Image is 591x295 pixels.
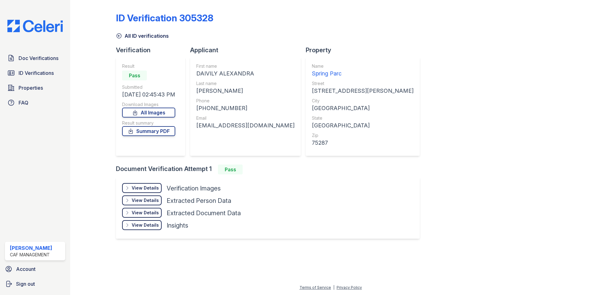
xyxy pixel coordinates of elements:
div: City [312,98,414,104]
div: Property [306,46,425,54]
a: Properties [5,82,65,94]
div: [PERSON_NAME] [196,87,295,95]
div: Pass [122,71,147,80]
img: CE_Logo_Blue-a8612792a0a2168367f1c8372b55b34899dd931a85d93a1a3d3e32e68fde9ad4.png [2,20,68,32]
div: View Details [132,210,159,216]
span: ID Verifications [19,69,54,77]
span: Doc Verifications [19,54,58,62]
div: [PHONE_NUMBER] [196,104,295,113]
div: First name [196,63,295,69]
div: [DATE] 02:45:43 PM [122,90,175,99]
div: Verification [116,46,190,54]
div: Pass [218,165,243,174]
a: Terms of Service [300,285,331,290]
a: All ID verifications [116,32,169,40]
div: Result [122,63,175,69]
a: All Images [122,108,175,118]
span: Sign out [16,280,35,288]
a: Privacy Policy [337,285,362,290]
a: ID Verifications [5,67,65,79]
div: Extracted Document Data [167,209,241,217]
div: Submitted [122,84,175,90]
div: ID Verification 305328 [116,12,213,24]
div: Name [312,63,414,69]
a: Name Spring Parc [312,63,414,78]
div: CAF Management [10,252,52,258]
span: Account [16,265,36,273]
div: Document Verification Attempt 1 [116,165,425,174]
div: DAIVILY ALEXANDRA [196,69,295,78]
div: View Details [132,185,159,191]
a: Account [2,263,68,275]
div: Email [196,115,295,121]
div: [PERSON_NAME] [10,244,52,252]
span: Properties [19,84,43,92]
div: Last name [196,80,295,87]
div: [GEOGRAPHIC_DATA] [312,121,414,130]
div: State [312,115,414,121]
div: Zip [312,132,414,139]
div: Download Images [122,101,175,108]
div: Spring Parc [312,69,414,78]
div: [STREET_ADDRESS][PERSON_NAME] [312,87,414,95]
div: Verification Images [167,184,221,193]
span: FAQ [19,99,28,106]
a: Summary PDF [122,126,175,136]
div: Street [312,80,414,87]
div: Result summary [122,120,175,126]
div: Insights [167,221,188,230]
div: View Details [132,197,159,203]
div: Applicant [190,46,306,54]
div: [GEOGRAPHIC_DATA] [312,104,414,113]
div: | [333,285,334,290]
div: [EMAIL_ADDRESS][DOMAIN_NAME] [196,121,295,130]
a: Sign out [2,278,68,290]
div: View Details [132,222,159,228]
div: Phone [196,98,295,104]
a: Doc Verifications [5,52,65,64]
div: 75287 [312,139,414,147]
div: Extracted Person Data [167,196,231,205]
a: FAQ [5,96,65,109]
